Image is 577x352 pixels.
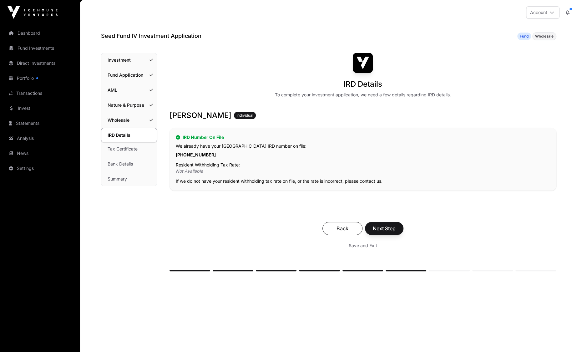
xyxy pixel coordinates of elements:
a: AML [101,83,157,97]
span: Next Step [373,225,396,232]
a: Statements [5,116,75,130]
iframe: Chat Widget [546,322,577,352]
p: If we do not have your resident withholding tax rate on file, or the rate is incorrect, please co... [176,178,550,184]
h1: Seed Fund IV Investment Application [101,32,201,40]
button: Next Step [365,222,403,235]
a: Bank Details [101,157,157,171]
p: Not Available [176,168,550,174]
span: Save and Exit [349,242,377,249]
a: Summary [101,172,157,186]
h3: [PERSON_NAME] [170,110,556,120]
img: Seed Fund IV [353,53,373,73]
button: Back [322,222,362,235]
img: Icehouse Ventures Logo [8,6,58,19]
a: Settings [5,161,75,175]
span: Wholesale [535,34,554,39]
a: News [5,146,75,160]
p: [PHONE_NUMBER] [176,152,550,158]
div: To complete your investment application, we need a few details regarding IRD details. [275,92,451,98]
a: Dashboard [5,26,75,40]
p: Resident Withholding Tax Rate: [176,162,550,168]
a: Tax Certificate [101,142,157,156]
a: Wholesale [101,113,157,127]
button: Account [526,6,559,19]
a: Portfolio [5,71,75,85]
a: Investment [101,53,157,67]
a: IRD Details [101,128,157,142]
a: Transactions [5,86,75,100]
span: Fund [520,34,529,39]
a: Analysis [5,131,75,145]
p: We already have your [GEOGRAPHIC_DATA] IRD number on file: [176,143,550,149]
a: Nature & Purpose [101,98,157,112]
a: Fund Investments [5,41,75,55]
span: Back [330,225,355,232]
a: Invest [5,101,75,115]
button: Save and Exit [341,240,385,251]
h2: IRD Number On File [176,134,550,140]
h1: IRD Details [343,79,382,89]
a: Fund Application [101,68,157,82]
span: Individual [236,113,253,118]
a: Direct Investments [5,56,75,70]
